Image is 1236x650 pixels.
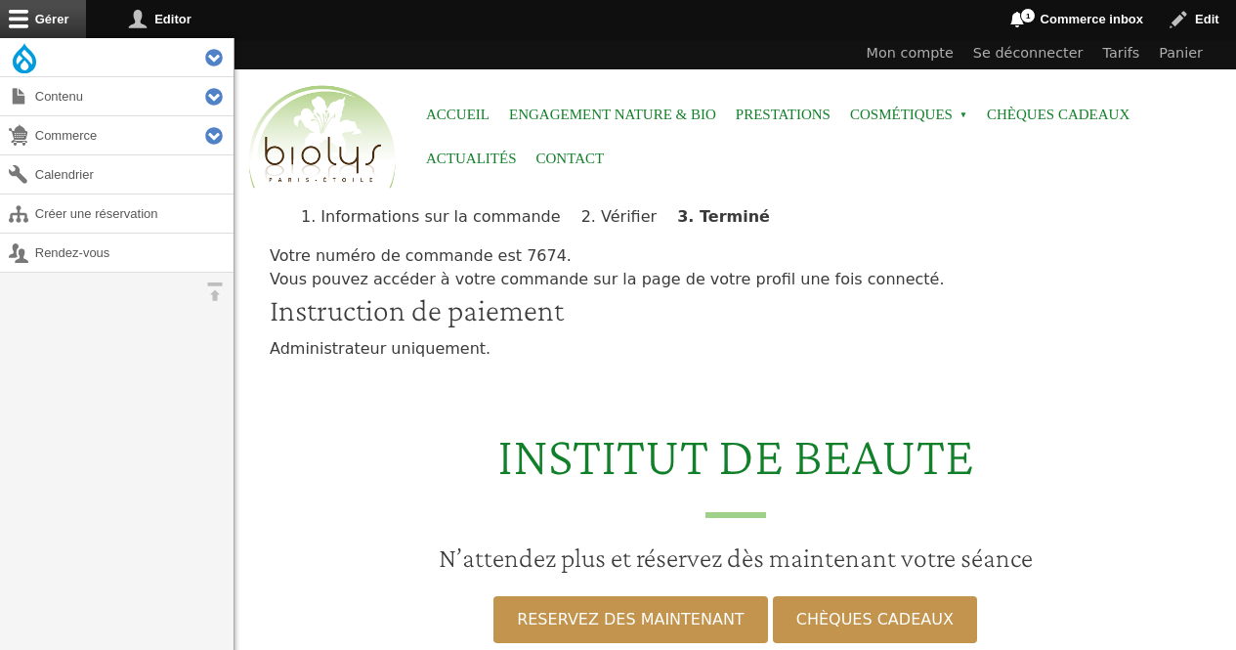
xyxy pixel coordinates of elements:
a: Panier [1149,38,1213,69]
a: Se déconnecter [963,38,1093,69]
img: Accueil [244,82,401,194]
button: Orientation horizontale [195,273,234,311]
a: Mon compte [857,38,963,69]
a: Actualités [426,137,517,181]
a: CHÈQUES CADEAUX [773,596,977,643]
a: Prestations [736,93,831,137]
span: » [959,111,967,119]
li: Terminé [677,207,786,226]
header: Entête du site [234,38,1236,205]
a: Chèques cadeaux [987,93,1129,137]
li: Vérifier [581,207,672,226]
a: Contact [536,137,605,181]
span: 1 [1020,8,1036,23]
a: Engagement Nature & Bio [509,93,716,137]
h2: Instruction de paiement [270,291,1201,328]
a: RESERVEZ DES MAINTENANT [493,596,767,643]
div: Votre numéro de commande est 7674. Vous pouvez accéder à votre commande sur la page de votre prof... [270,244,1201,360]
p: Administrateur uniquement. [270,337,1201,361]
a: Accueil [426,93,490,137]
span: Cosmétiques [850,93,967,137]
li: Informations sur la commande [301,207,576,226]
h2: INSTITUT DE BEAUTE [246,423,1224,518]
h3: N’attendez plus et réservez dès maintenant votre séance [246,542,1224,575]
a: Tarifs [1093,38,1150,69]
